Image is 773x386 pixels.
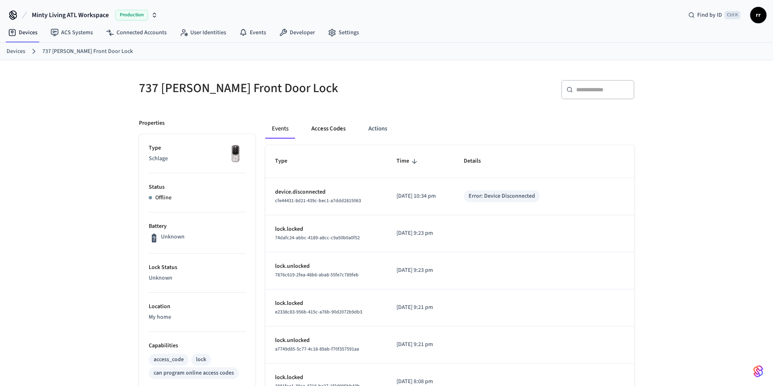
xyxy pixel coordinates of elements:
[697,11,722,19] span: Find by ID
[155,194,172,202] p: Offline
[275,197,361,204] span: cfe44431-8d21-439c-bec1-a7ddd2815063
[139,119,165,128] p: Properties
[396,192,444,201] p: [DATE] 10:34 pm
[149,183,246,192] p: Status
[275,271,359,278] span: 7876c619-2fea-48b6-aba8-55fe7c789feb
[273,25,322,40] a: Developer
[751,8,766,22] span: rr
[154,355,184,364] div: access_code
[275,262,377,271] p: lock.unlocked
[305,119,352,139] button: Access Codes
[149,313,246,322] p: My home
[149,154,246,163] p: Schlage
[149,302,246,311] p: Location
[469,192,535,201] div: Error: Device Disconnected
[265,119,295,139] button: Events
[42,47,133,56] a: 737 [PERSON_NAME] Front Door Lock
[275,299,377,308] p: lock.locked
[149,274,246,282] p: Unknown
[396,377,444,386] p: [DATE] 8:08 pm
[396,155,420,168] span: Time
[275,188,377,196] p: device.disconnected
[275,225,377,234] p: lock.locked
[196,355,206,364] div: lock
[682,8,747,22] div: Find by IDCtrl K
[396,303,444,312] p: [DATE] 9:21 pm
[396,340,444,349] p: [DATE] 9:21 pm
[149,144,246,152] p: Type
[149,342,246,350] p: Capabilities
[275,373,377,382] p: lock.locked
[149,222,246,231] p: Battery
[115,10,148,20] span: Production
[464,155,491,168] span: Details
[225,144,246,164] img: Yale Assure Touchscreen Wifi Smart Lock, Satin Nickel, Front
[725,11,740,19] span: Ctrl K
[753,365,763,378] img: SeamLogoGradient.69752ec5.svg
[233,25,273,40] a: Events
[139,80,382,97] h5: 737 [PERSON_NAME] Front Door Lock
[322,25,366,40] a: Settings
[7,47,25,56] a: Devices
[149,263,246,272] p: Lock Status
[161,233,185,241] p: Unknown
[750,7,766,23] button: rr
[173,25,233,40] a: User Identities
[32,10,109,20] span: Minty Living ATL Workspace
[396,229,444,238] p: [DATE] 9:23 pm
[265,119,634,139] div: ant example
[2,25,44,40] a: Devices
[362,119,394,139] button: Actions
[44,25,99,40] a: ACS Systems
[275,346,359,353] span: a7749d85-5c77-4c18-89ab-f70f357591aa
[154,369,234,377] div: can program online access codes
[275,336,377,345] p: lock.unlocked
[275,309,362,315] span: e2338c83-956b-415c-a76b-90d2072b9db3
[99,25,173,40] a: Connected Accounts
[396,266,444,275] p: [DATE] 9:23 pm
[275,234,360,241] span: 74dafc24-abbc-4189-a8cc-c9a50b0a0f52
[275,155,298,168] span: Type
